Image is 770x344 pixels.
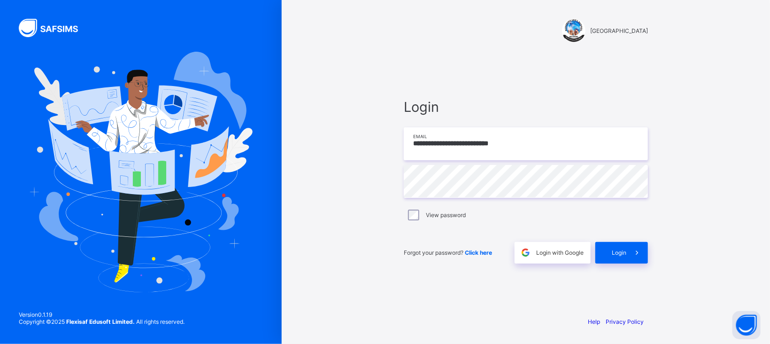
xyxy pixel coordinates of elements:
span: Version 0.1.19 [19,311,185,318]
span: Forgot your password? [404,249,492,256]
label: View password [426,211,466,219]
span: Login [404,99,648,115]
button: Open asap [732,311,761,339]
img: Hero Image [29,52,253,292]
a: Privacy Policy [606,318,644,325]
span: Login with Google [536,249,584,256]
span: Copyright © 2025 All rights reserved. [19,318,185,325]
strong: Flexisaf Edusoft Limited. [66,318,135,325]
a: Help [588,318,600,325]
img: google.396cfc9801f0270233282035f929180a.svg [520,247,531,258]
span: [GEOGRAPHIC_DATA] [590,27,648,34]
img: SAFSIMS Logo [19,19,89,37]
span: Login [612,249,626,256]
a: Click here [465,249,492,256]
